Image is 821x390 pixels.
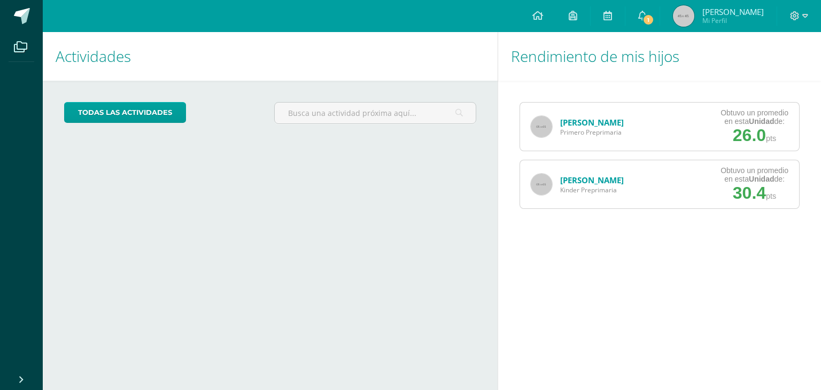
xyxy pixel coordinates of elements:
span: Primero Preprimaria [560,128,624,137]
input: Busca una actividad próxima aquí... [275,103,475,123]
strong: Unidad [749,117,774,126]
img: 45x45 [673,5,694,27]
strong: Unidad [749,175,774,183]
a: [PERSON_NAME] [560,175,624,185]
a: [PERSON_NAME] [560,117,624,128]
a: todas las Actividades [64,102,186,123]
h1: Rendimiento de mis hijos [511,32,808,81]
span: 1 [642,14,654,26]
span: pts [766,134,776,143]
img: 65x65 [531,116,552,137]
span: 26.0 [733,126,766,145]
img: 65x65 [531,174,552,195]
h1: Actividades [56,32,485,81]
span: pts [766,192,776,200]
span: [PERSON_NAME] [702,6,764,17]
span: Mi Perfil [702,16,764,25]
span: 30.4 [733,183,766,202]
div: Obtuvo un promedio en esta de: [721,166,788,183]
span: Kinder Preprimaria [560,185,624,194]
div: Obtuvo un promedio en esta de: [721,108,788,126]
